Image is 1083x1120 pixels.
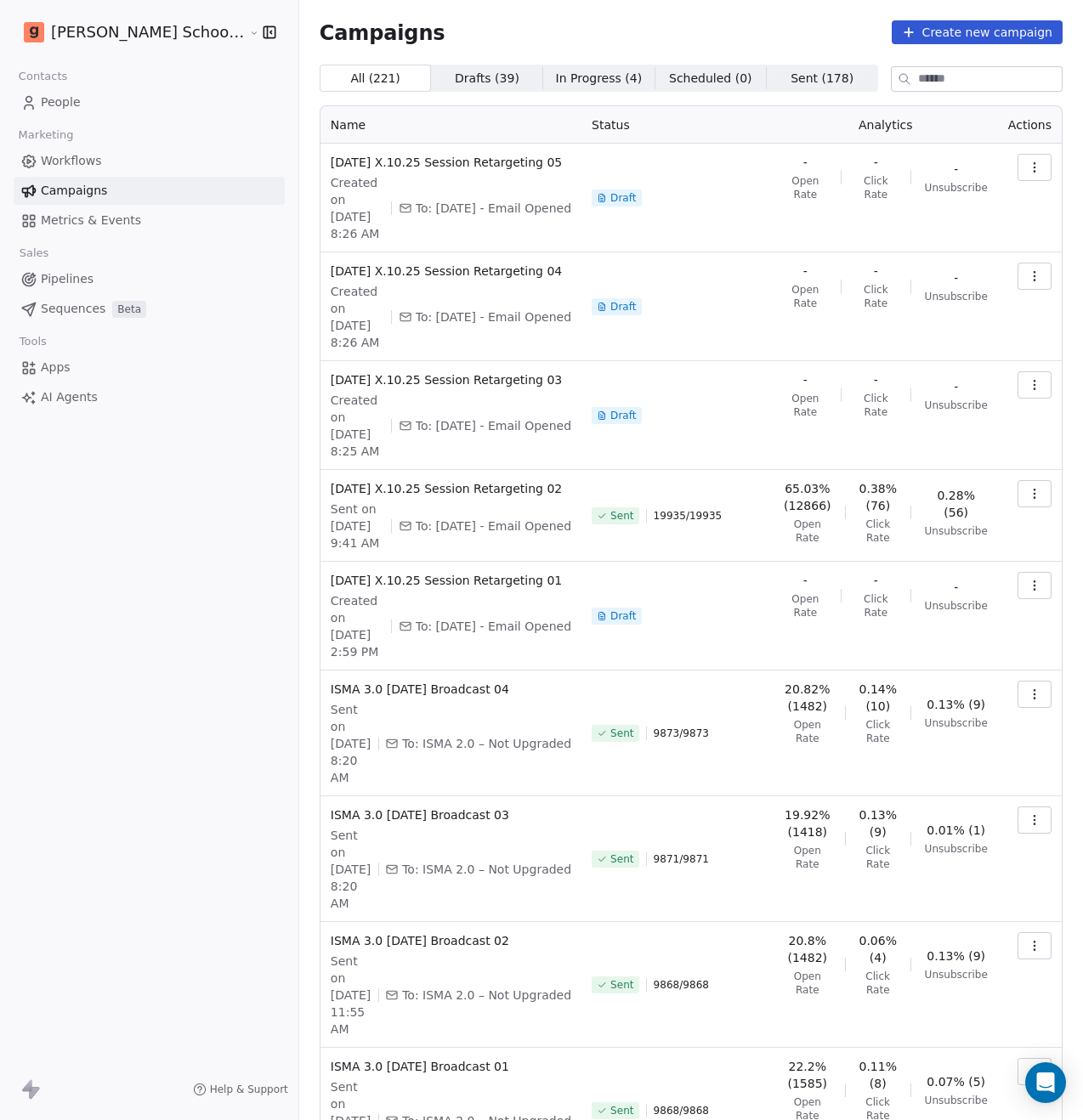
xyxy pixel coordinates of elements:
span: Unsubscribe [925,290,988,303]
span: ISMA 3.0 [DATE] Broadcast 02 [331,932,571,949]
span: 0.38% (76) [859,480,897,514]
span: 0.11% (8) [859,1058,896,1092]
span: Sent [610,852,633,866]
span: Created on [DATE] 8:25 AM [331,392,385,460]
span: 0.13% (9) [927,947,985,964]
span: To: ISMA 2.0 – Not Upgraded [402,861,571,878]
span: [DATE] X.10.25 Session Retargeting 01 [331,572,571,589]
span: 19.92% (1418) [784,806,831,840]
span: To: Diwali 2025 - Email Opened [416,200,571,217]
span: Sent on [DATE] 9:41 AM [331,501,385,552]
span: [DATE] X.10.25 Session Retargeting 02 [331,480,571,497]
span: To: Diwali 2025 - Email Opened [416,308,571,325]
img: Goela%20School%20Logos%20(4).png [24,22,44,42]
span: Unsubscribe [925,399,988,412]
span: - [803,371,808,388]
span: [PERSON_NAME] School of Finance LLP [51,21,245,43]
span: 0.01% (1) [927,822,985,839]
span: Sent on [DATE] 11:55 AM [331,953,371,1038]
span: Created on [DATE] 8:26 AM [331,283,385,351]
span: Unsubscribe [925,599,988,613]
span: - [954,378,958,395]
span: - [803,263,808,280]
span: - [954,579,958,596]
span: Unsubscribe [925,181,988,195]
span: Sent [610,509,633,523]
span: Apps [41,359,71,376]
a: Apps [14,354,285,382]
span: To: Diwali 2025 - Email Opened [416,417,571,434]
span: 65.03% (12866) [784,480,831,514]
span: [DATE] X.10.25 Session Retargeting 04 [331,263,571,280]
span: Sales [12,240,56,266]
span: Campaigns [41,182,107,200]
a: Help & Support [193,1083,288,1096]
span: Open Rate [784,283,828,310]
div: Open Intercom Messenger [1025,1062,1066,1103]
a: Metrics & Events [14,206,285,235]
span: Open Rate [784,844,831,871]
span: ISMA 3.0 [DATE] Broadcast 04 [331,681,571,698]
a: AI Agents [14,383,285,411]
span: Created on [DATE] 8:26 AM [331,174,385,242]
span: Tools [12,329,54,354]
span: Click Rate [855,283,897,310]
th: Analytics [774,106,998,144]
span: To: Diwali 2025 - Email Opened [416,618,571,635]
span: To: ISMA 2.0 – Not Upgraded [402,735,571,752]
span: 0.06% (4) [859,932,896,966]
span: 20.8% (1482) [784,932,831,966]
span: Click Rate [855,174,897,201]
span: Sequences [41,300,105,318]
span: Open Rate [784,518,831,545]
span: Metrics & Events [41,212,141,229]
span: 22.2% (1585) [784,1058,831,1092]
a: Pipelines [14,265,285,293]
span: ISMA 3.0 [DATE] Broadcast 01 [331,1058,571,1075]
span: 0.13% (9) [927,696,985,713]
span: Unsubscribe [925,524,988,538]
span: - [874,154,878,171]
span: AI Agents [41,388,98,406]
span: 9868 / 9868 [654,978,709,992]
span: Draft [610,300,636,314]
span: Sent on [DATE] 8:20 AM [331,827,371,912]
span: Click Rate [855,392,897,419]
span: Open Rate [784,174,828,201]
th: Actions [998,106,1062,144]
span: 9873 / 9873 [654,727,709,740]
span: Open Rate [784,970,831,997]
span: - [954,161,958,178]
a: SequencesBeta [14,295,285,323]
span: Drafts ( 39 ) [455,70,519,88]
span: Sent on [DATE] 8:20 AM [331,701,371,786]
span: 0.07% (5) [927,1073,985,1090]
span: Sent ( 178 ) [791,70,853,88]
a: Campaigns [14,177,285,205]
span: Scheduled ( 0 ) [669,70,752,88]
span: - [874,572,878,589]
span: Created on [DATE] 2:59 PM [331,592,385,660]
th: Name [320,106,581,144]
span: Draft [610,191,636,205]
span: Draft [610,609,636,623]
span: Open Rate [784,392,828,419]
span: Open Rate [784,718,831,745]
span: Contacts [11,64,75,89]
span: People [41,93,81,111]
span: To: Diwali 2025 - Email Opened [416,518,571,535]
span: Campaigns [320,20,445,44]
span: Sent [610,978,633,992]
span: 0.14% (10) [859,681,897,715]
span: Unsubscribe [925,1094,988,1107]
span: Beta [112,301,146,318]
span: 0.13% (9) [859,806,897,840]
span: 19935 / 19935 [654,509,723,523]
span: - [874,263,878,280]
span: Click Rate [859,970,896,997]
span: Click Rate [859,518,897,545]
span: Unsubscribe [925,842,988,856]
span: Unsubscribe [925,716,988,730]
span: - [803,572,808,589]
span: 9871 / 9871 [654,852,709,866]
